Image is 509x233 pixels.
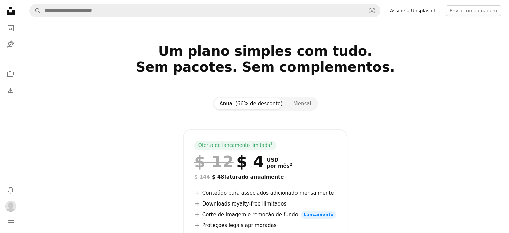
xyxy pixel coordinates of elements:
a: Coleções [4,67,17,81]
button: Menu [4,216,17,229]
span: USD [267,157,292,163]
a: 1 [269,142,274,149]
button: Pesquisa visual [364,4,380,17]
span: Lançamento [301,211,336,219]
button: Pesquise na Unsplash [30,4,41,17]
a: Assine a Unsplash+ [386,5,440,16]
span: por mês [267,163,292,169]
button: Enviar uma imagem [446,5,501,16]
button: Mensal [288,98,317,109]
li: Corte de imagem e remoção de fundo [194,211,336,219]
h2: Um plano simples com tudo. Sem pacotes. Sem complementos. [50,43,481,91]
img: Avatar do usuário alfredo filho [5,201,16,212]
a: Ilustrações [4,38,17,51]
div: $ 48 faturado anualmente [194,173,336,181]
form: Pesquise conteúdo visual em todo o site [29,4,380,17]
sup: 1 [270,142,273,146]
a: Histórico de downloads [4,83,17,97]
sup: 2 [290,162,292,167]
div: $ 4 [194,153,264,170]
li: Conteúdo para associados adicionado mensalmente [194,189,336,197]
div: Oferta de lançamento limitada [194,141,277,150]
button: Notificações [4,183,17,197]
a: Fotos [4,21,17,35]
li: Proteções legais aprimoradas [194,221,336,229]
span: $ 144 [194,174,210,180]
span: $ 12 [194,153,234,170]
a: 2 [288,163,294,169]
button: Anual (66% de desconto) [214,98,288,109]
li: Downloads royalty-free ilimitados [194,200,336,208]
button: Perfil [4,199,17,213]
a: Início — Unsplash [4,4,17,19]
